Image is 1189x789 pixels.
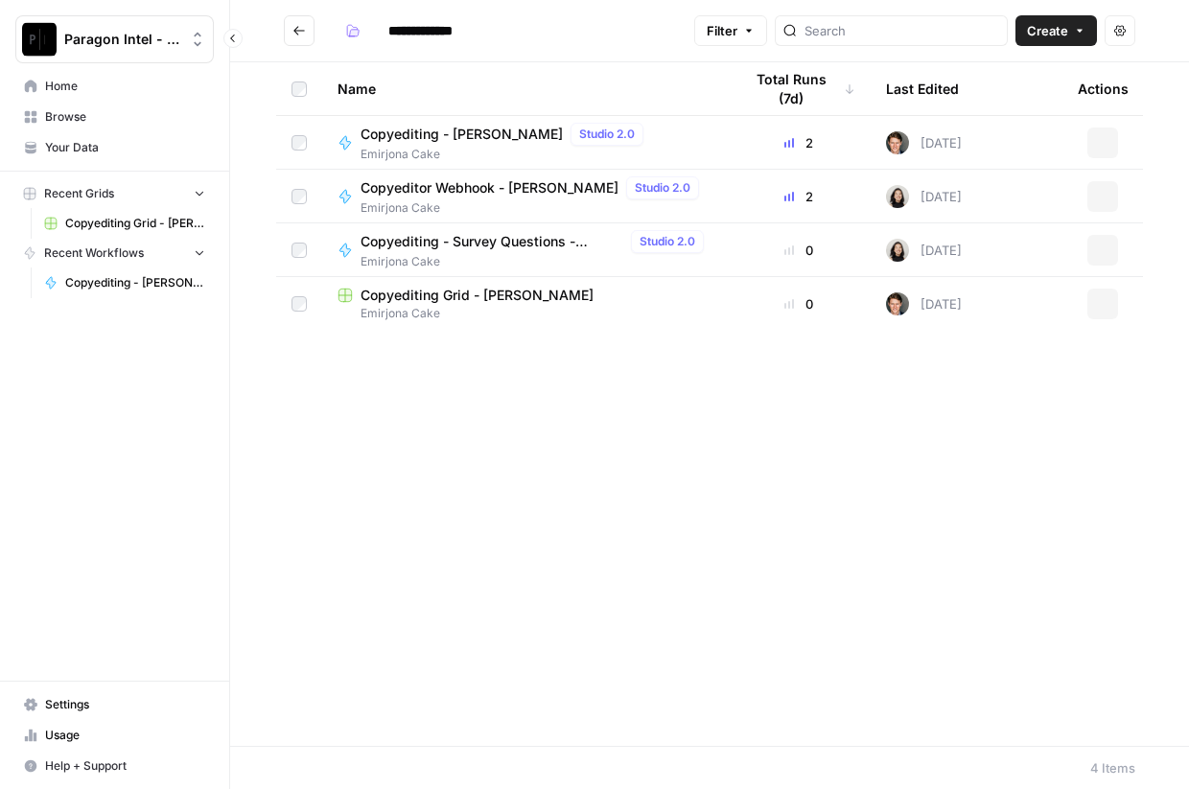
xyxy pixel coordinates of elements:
div: [DATE] [886,131,962,154]
span: Copyediting Grid - [PERSON_NAME] [361,286,594,305]
span: Your Data [45,139,205,156]
a: Usage [15,720,214,751]
span: Copyediting - [PERSON_NAME] [361,125,563,144]
a: Browse [15,102,214,132]
button: Create [1015,15,1097,46]
span: Studio 2.0 [635,179,690,197]
div: Name [338,62,711,115]
span: Emirjona Cake [361,146,651,163]
img: t5ef5oef8zpw1w4g2xghobes91mw [886,239,909,262]
span: Copyeditor Webhook - [PERSON_NAME] [361,178,618,197]
span: Emirjona Cake [361,199,707,217]
span: Emirjona Cake [338,305,711,322]
button: Filter [694,15,767,46]
div: [DATE] [886,292,962,315]
span: Browse [45,108,205,126]
div: 0 [742,294,855,313]
a: Copyediting Grid - [PERSON_NAME] [35,208,214,239]
a: Your Data [15,132,214,163]
a: Settings [15,689,214,720]
img: qw00ik6ez51o8uf7vgx83yxyzow9 [886,131,909,154]
span: Studio 2.0 [640,233,695,250]
div: Last Edited [886,62,959,115]
span: Home [45,78,205,95]
div: 2 [742,133,855,152]
a: Copyediting - Survey Questions - [PERSON_NAME]Studio 2.0Emirjona Cake [338,230,711,270]
input: Search [804,21,999,40]
img: t5ef5oef8zpw1w4g2xghobes91mw [886,185,909,208]
span: Copyediting - [PERSON_NAME] [65,274,205,291]
button: Go back [284,15,315,46]
span: Copyediting - Survey Questions - [PERSON_NAME] [361,232,623,251]
span: Studio 2.0 [579,126,635,143]
a: Copyediting Grid - [PERSON_NAME]Emirjona Cake [338,286,711,322]
a: Home [15,71,214,102]
img: qw00ik6ez51o8uf7vgx83yxyzow9 [886,292,909,315]
button: Help + Support [15,751,214,781]
div: Actions [1078,62,1129,115]
div: [DATE] [886,185,962,208]
button: Workspace: Paragon Intel - Copyediting [15,15,214,63]
span: Recent Workflows [44,244,144,262]
span: Recent Grids [44,185,114,202]
span: Paragon Intel - Copyediting [64,30,180,49]
a: Copyeditor Webhook - [PERSON_NAME]Studio 2.0Emirjona Cake [338,176,711,217]
span: Settings [45,696,205,713]
div: 2 [742,187,855,206]
span: Usage [45,727,205,744]
div: 4 Items [1090,758,1135,777]
div: 0 [742,241,855,260]
span: Help + Support [45,757,205,775]
button: Recent Workflows [15,239,214,267]
a: Copyediting - [PERSON_NAME] [35,267,214,298]
span: Emirjona Cake [361,253,711,270]
span: Copyediting Grid - [PERSON_NAME] [65,215,205,232]
span: Filter [707,21,737,40]
div: Total Runs (7d) [742,62,855,115]
button: Recent Grids [15,179,214,208]
img: Paragon Intel - Copyediting Logo [22,22,57,57]
span: Create [1027,21,1068,40]
a: Copyediting - [PERSON_NAME]Studio 2.0Emirjona Cake [338,123,711,163]
div: [DATE] [886,239,962,262]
